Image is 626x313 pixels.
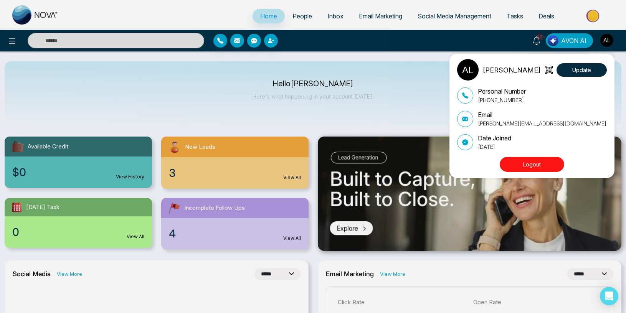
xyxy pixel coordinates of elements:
[478,143,511,151] p: [DATE]
[500,157,564,172] button: Logout
[478,133,511,143] p: Date Joined
[478,119,606,127] p: [PERSON_NAME][EMAIL_ADDRESS][DOMAIN_NAME]
[600,287,618,305] div: Open Intercom Messenger
[478,110,606,119] p: Email
[478,87,526,96] p: Personal Number
[557,63,607,77] button: Update
[478,96,526,104] p: [PHONE_NUMBER]
[482,65,541,75] p: [PERSON_NAME]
